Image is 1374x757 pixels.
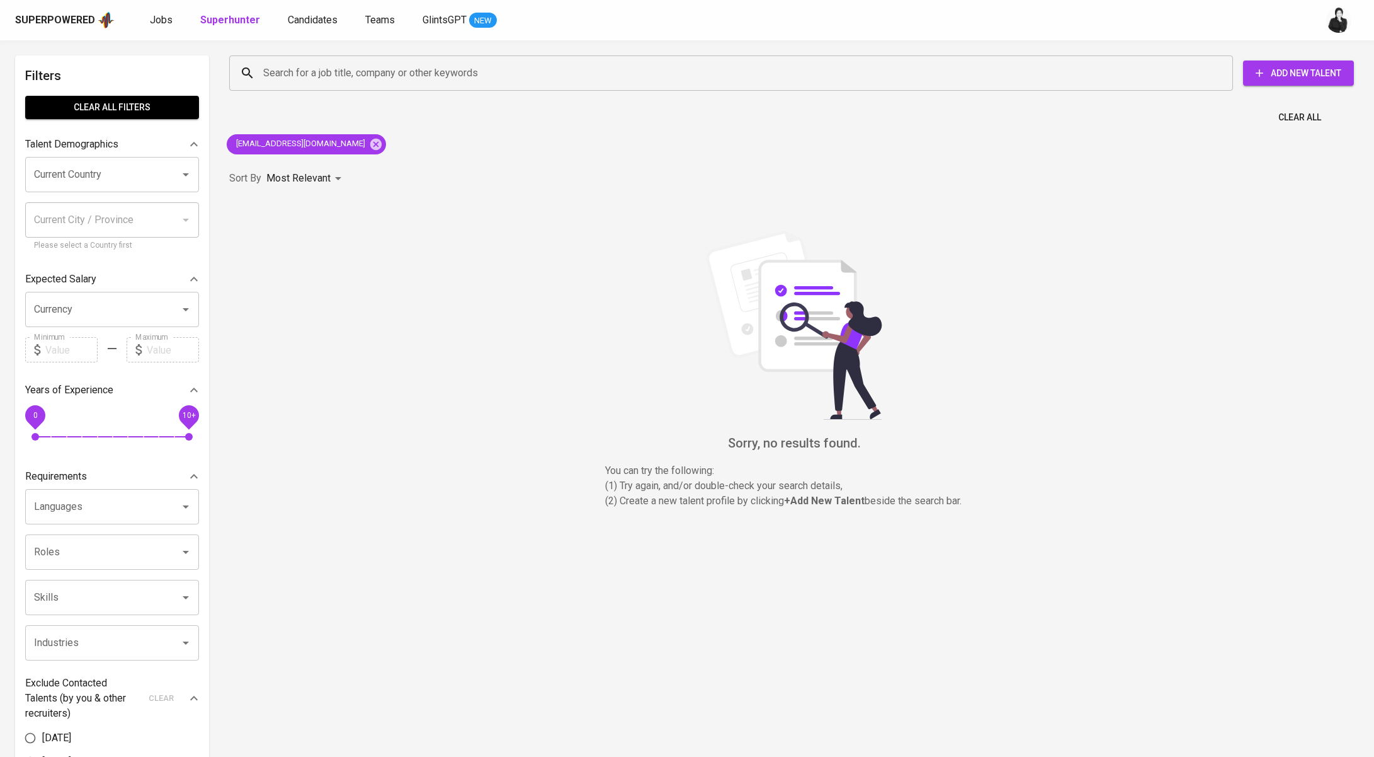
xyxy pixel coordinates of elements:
[15,11,115,30] a: Superpoweredapp logo
[177,166,195,183] button: Open
[288,13,340,28] a: Candidates
[200,13,263,28] a: Superhunter
[177,543,195,561] button: Open
[229,171,261,186] p: Sort By
[423,14,467,26] span: GlintsGPT
[42,731,71,746] span: [DATE]
[25,132,199,157] div: Talent Demographics
[1326,8,1351,33] img: medwi@glints.com
[98,11,115,30] img: app logo
[469,14,497,27] span: NEW
[227,134,386,154] div: [EMAIL_ADDRESS][DOMAIN_NAME]
[147,337,199,362] input: Value
[177,498,195,516] button: Open
[34,240,190,252] p: Please select a Country first
[177,301,195,318] button: Open
[35,100,189,115] span: Clear All filters
[365,14,395,26] span: Teams
[365,13,397,28] a: Teams
[15,13,95,28] div: Superpowered
[25,676,199,721] div: Exclude Contacted Talents (by you & other recruiters)clear
[266,171,331,186] p: Most Relevant
[25,469,87,484] p: Requirements
[227,138,373,150] span: [EMAIL_ADDRESS][DOMAIN_NAME]
[177,589,195,606] button: Open
[25,66,199,86] h6: Filters
[1243,61,1354,86] button: Add New Talent
[784,495,865,507] b: + Add New Talent
[150,14,173,26] span: Jobs
[25,272,96,287] p: Expected Salary
[1273,106,1326,129] button: Clear All
[25,383,113,398] p: Years of Experience
[605,463,983,478] p: You can try the following :
[229,433,1359,453] h6: Sorry, no results found.
[33,411,37,420] span: 0
[200,14,260,26] b: Superhunter
[45,337,98,362] input: Value
[25,137,118,152] p: Talent Demographics
[288,14,338,26] span: Candidates
[25,464,199,489] div: Requirements
[25,378,199,403] div: Years of Experience
[605,478,983,494] p: (1) Try again, and/or double-check your search details,
[25,96,199,119] button: Clear All filters
[1278,110,1321,125] span: Clear All
[423,13,497,28] a: GlintsGPT NEW
[700,231,889,420] img: file_searching.svg
[266,167,346,190] div: Most Relevant
[182,411,195,420] span: 10+
[150,13,175,28] a: Jobs
[25,676,141,721] p: Exclude Contacted Talents (by you & other recruiters)
[177,634,195,652] button: Open
[25,267,199,292] div: Expected Salary
[605,494,983,509] p: (2) Create a new talent profile by clicking beside the search bar.
[1253,66,1344,81] span: Add New Talent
